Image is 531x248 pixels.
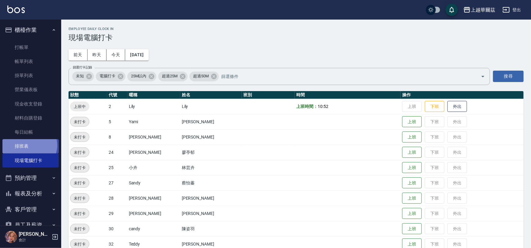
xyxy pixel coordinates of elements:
td: 林芸卉 [180,160,242,175]
button: 預約管理 [2,170,59,186]
span: 未打卡 [70,180,89,186]
button: 上班 [402,208,422,219]
h3: 現場電腦打卡 [69,33,524,42]
a: 掛單列表 [2,68,59,83]
td: 28 [107,191,127,206]
div: 未知 [72,72,94,81]
span: 未打卡 [70,134,89,140]
th: 代號 [107,91,127,99]
td: Lily [180,99,242,114]
th: 暱稱 [127,91,180,99]
td: [PERSON_NAME] [180,129,242,145]
a: 每日結帳 [2,125,59,139]
button: 下班 [425,101,444,112]
th: 狀態 [69,91,107,99]
span: 未打卡 [70,226,89,232]
td: 小卉 [127,160,180,175]
td: 陳姿羽 [180,221,242,236]
h2: Employee Daily Clock In [69,27,524,31]
button: 上班 [402,162,422,173]
td: [PERSON_NAME] [180,206,242,221]
th: 時間 [295,91,401,99]
span: 未打卡 [70,119,89,125]
button: 員工及薪資 [2,217,59,233]
td: 25 [107,160,127,175]
button: 登出 [500,4,524,16]
label: 篩選打卡記錄 [73,65,92,70]
img: Logo [7,6,25,13]
td: 8 [107,129,127,145]
td: Sandy [127,175,180,191]
span: 10:52 [318,104,328,109]
td: 廖亭郁 [180,145,242,160]
td: Lily [127,99,180,114]
span: 超過25M [158,73,181,79]
input: 篩選條件 [220,71,470,82]
td: [PERSON_NAME] [127,129,180,145]
button: 上班 [402,116,422,128]
td: Yami [127,114,180,129]
button: save [446,4,458,16]
td: 5 [107,114,127,129]
td: [PERSON_NAME] [127,191,180,206]
h5: [PERSON_NAME] [19,231,50,237]
td: [PERSON_NAME] [180,114,242,129]
span: 未打卡 [70,210,89,217]
a: 營業儀表板 [2,83,59,97]
span: 未知 [72,73,88,79]
a: 材料自購登錄 [2,111,59,125]
th: 操作 [401,91,524,99]
button: 上班 [402,223,422,235]
button: 上越華爾茲 [461,4,498,16]
span: 上班中 [70,103,89,110]
td: [PERSON_NAME] [127,145,180,160]
td: 27 [107,175,127,191]
div: 電腦打卡 [96,72,125,81]
button: 昨天 [88,49,107,61]
td: 29 [107,206,127,221]
b: 上班時間： [296,104,318,109]
a: 現場電腦打卡 [2,154,59,168]
td: 24 [107,145,127,160]
button: 搜尋 [493,71,524,82]
button: 櫃檯作業 [2,22,59,38]
span: 未打卡 [70,165,89,171]
span: 未打卡 [70,241,89,247]
button: 上班 [402,193,422,204]
button: 今天 [107,49,125,61]
div: 超過50M [189,72,219,81]
button: 上班 [402,131,422,143]
p: 會計 [19,237,50,243]
td: [PERSON_NAME] [127,206,180,221]
div: 上越華爾茲 [471,6,495,14]
div: 25M以內 [127,72,157,81]
td: 30 [107,221,127,236]
th: 姓名 [180,91,242,99]
button: [DATE] [125,49,148,61]
div: 超過25M [158,72,188,81]
td: 2 [107,99,127,114]
span: 25M以內 [127,73,150,79]
a: 現金收支登錄 [2,97,59,111]
button: 報表及分析 [2,186,59,202]
img: Person [5,231,17,243]
th: 班別 [242,91,295,99]
span: 未打卡 [70,195,89,202]
span: 超過50M [189,73,212,79]
button: 上班 [402,177,422,189]
td: candy [127,221,180,236]
a: 打帳單 [2,40,59,54]
a: 排班表 [2,139,59,153]
button: Open [478,72,488,81]
td: [PERSON_NAME] [180,191,242,206]
button: 上班 [402,147,422,158]
span: 未打卡 [70,149,89,156]
button: 外出 [447,101,467,112]
td: 蔡怡蓁 [180,175,242,191]
button: 客戶管理 [2,202,59,217]
a: 帳單列表 [2,54,59,68]
span: 電腦打卡 [96,73,119,79]
button: 前天 [69,49,88,61]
